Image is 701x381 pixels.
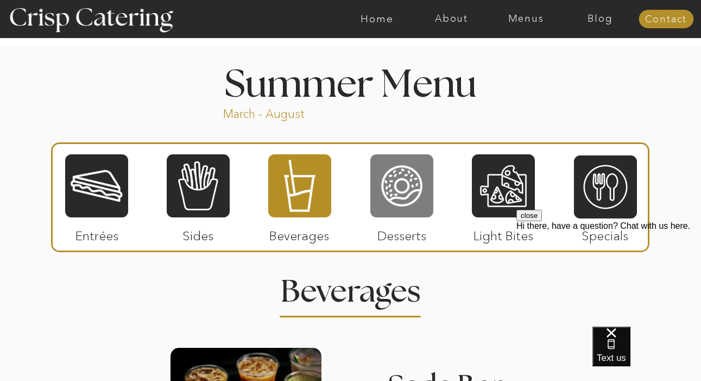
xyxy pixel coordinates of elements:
a: Menus [489,14,563,24]
iframe: podium webchat widget bubble [592,327,701,381]
a: Home [340,14,414,24]
p: Light Bites [468,217,540,249]
p: Entrées [61,217,133,249]
p: Desserts [366,217,438,249]
iframe: podium webchat widget prompt [516,210,701,340]
a: About [414,14,489,24]
h2: Beverages [280,277,421,298]
p: March - August [223,106,372,118]
p: Beverages [263,217,336,249]
a: Blog [563,14,637,24]
p: Sides [162,217,234,249]
h1: Summer Menu [200,66,502,98]
a: Contact [639,14,693,25]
